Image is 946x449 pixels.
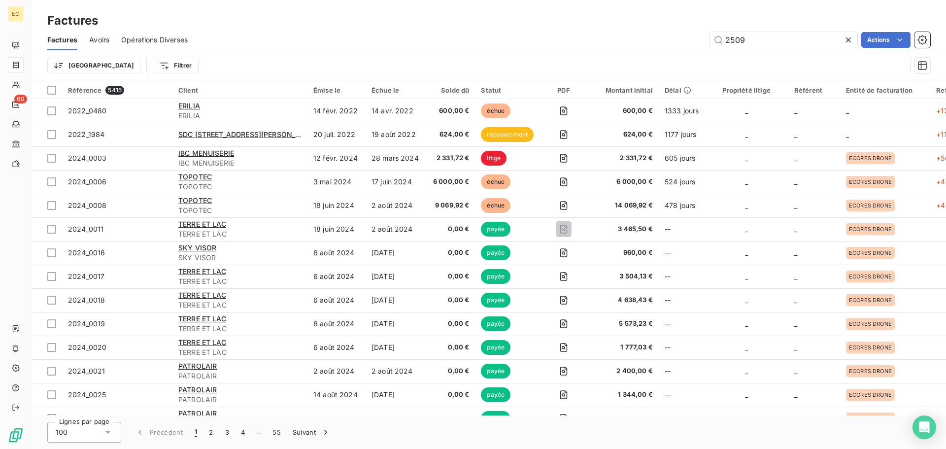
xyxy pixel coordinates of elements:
[912,415,936,439] div: Open Intercom Messenger
[431,177,470,187] span: 6 000,00 €
[68,225,103,233] span: 2024_0011
[178,102,200,110] span: ERILIA
[659,99,705,123] td: 1333 jours
[431,390,470,400] span: 0,00 €
[794,130,797,138] span: _
[178,409,217,417] span: PATROLAIR
[366,194,425,217] td: 2 août 2024
[121,35,188,45] span: Opérations Diverses
[849,297,892,303] span: ECORES DRONE
[745,130,748,138] span: _
[372,86,419,94] div: Échue le
[313,86,360,94] div: Émise le
[307,241,366,265] td: 6 août 2024
[178,276,302,286] span: TERRE ET LAC
[178,86,302,94] div: Client
[481,151,507,166] span: litige
[745,390,748,399] span: _
[235,422,251,443] button: 4
[659,146,705,170] td: 605 jours
[307,312,366,336] td: 6 août 2024
[56,427,68,437] span: 100
[794,272,797,280] span: _
[794,177,797,186] span: _
[594,343,653,352] span: 1 777,03 €
[68,248,105,257] span: 2024_0016
[307,146,366,170] td: 12 févr. 2024
[745,343,748,351] span: _
[307,359,366,383] td: 2 août 2024
[849,179,892,185] span: ECORES DRONE
[745,177,748,186] span: _
[129,422,189,443] button: Précédent
[366,217,425,241] td: 2 août 2024
[659,407,705,430] td: --
[307,336,366,359] td: 6 août 2024
[431,153,470,163] span: 2 331,72 €
[745,248,748,257] span: _
[794,154,797,162] span: _
[366,359,425,383] td: 2 août 2024
[846,106,849,115] span: _
[745,154,748,162] span: _
[594,106,653,116] span: 600,00 €
[178,371,302,381] span: PATROLAIR
[481,411,510,426] span: payée
[307,288,366,312] td: 6 août 2024
[178,206,302,215] span: TOPOTEC
[745,319,748,328] span: _
[178,385,217,394] span: PATROLAIR
[481,293,510,308] span: payée
[178,362,217,370] span: PATROLAIR
[431,414,470,423] span: 0,00 €
[745,414,748,422] span: _
[849,368,892,374] span: ECORES DRONE
[849,155,892,161] span: ECORES DRONE
[178,111,302,121] span: ERILIA
[68,106,106,115] span: 2022_0480
[594,390,653,400] span: 1 344,00 €
[178,196,212,205] span: TOPOTEC
[178,300,302,310] span: TERRE ET LAC
[68,86,101,94] span: Référence
[594,224,653,234] span: 3 465,50 €
[594,248,653,258] span: 960,00 €
[745,225,748,233] span: _
[481,222,510,237] span: payée
[659,265,705,288] td: --
[594,414,653,423] span: 1 344,00 €
[794,367,797,375] span: _
[47,35,77,45] span: Factures
[366,123,425,146] td: 19 août 2022
[68,296,105,304] span: 2024_0018
[89,35,109,45] span: Avoirs
[794,225,797,233] span: _
[659,241,705,265] td: --
[659,170,705,194] td: 524 jours
[431,319,470,329] span: 0,00 €
[745,296,748,304] span: _
[366,241,425,265] td: [DATE]
[846,130,849,138] span: _
[366,383,425,407] td: [DATE]
[481,364,510,379] span: payée
[745,272,748,280] span: _
[47,12,98,30] h3: Factures
[267,422,287,443] button: 55
[849,321,892,327] span: ECORES DRONE
[849,226,892,232] span: ECORES DRONE
[178,267,226,276] span: TERRE ET LAC
[307,194,366,217] td: 18 juin 2024
[366,288,425,312] td: [DATE]
[594,177,653,187] span: 6 000,00 €
[594,153,653,163] span: 2 331,72 €
[68,390,106,399] span: 2024_0025
[68,130,104,138] span: 2022_1984
[431,201,470,210] span: 9 069,92 €
[189,422,203,443] button: 1
[178,158,302,168] span: IBC MENUISERIE
[366,407,425,430] td: [DATE]
[481,127,534,142] span: recouvrement
[251,424,267,440] span: …
[68,154,106,162] span: 2024_0003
